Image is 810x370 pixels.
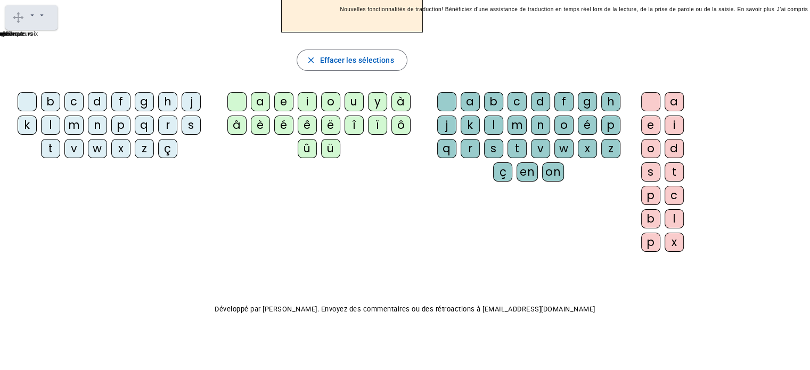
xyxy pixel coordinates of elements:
div: x [578,139,597,158]
button: Effacer les sélections [297,50,407,71]
div: p [601,116,620,135]
div: w [554,139,574,158]
div: x [111,139,130,158]
div: k [461,116,480,135]
div: k [18,116,37,135]
div: ç [158,139,177,158]
div: t [508,139,527,158]
div: ê [298,116,317,135]
div: u [345,92,364,111]
div: a [251,92,270,111]
div: l [41,116,60,135]
div: d [665,139,684,158]
div: o [321,92,340,111]
gw-infopopupheader: Nouvelles fonctionnalités de traduction! [340,6,445,12]
mat-icon: close [306,55,315,65]
div: c [508,92,527,111]
div: ë [321,116,340,135]
div: w [88,139,107,158]
div: p [641,186,660,205]
div: â [227,116,247,135]
div: v [64,139,84,158]
div: à [391,92,411,111]
div: x [665,233,684,252]
div: n [531,116,550,135]
span: Effacer les sélections [320,54,394,67]
div: z [135,139,154,158]
gw-button: En savoir plus [737,6,774,12]
div: y [368,92,387,111]
div: b [641,209,660,228]
div: q [437,139,456,158]
div: j [437,116,456,135]
div: d [531,92,550,111]
div: p [641,233,660,252]
div: o [554,116,574,135]
div: i [298,92,317,111]
div: l [665,209,684,228]
div: è [251,116,270,135]
gw-toolbardropdownbutton: Parler & Ecrire [38,14,46,20]
div: i [665,116,684,135]
div: b [41,92,60,111]
div: p [111,116,130,135]
gw-infopopupbody: Bénéficiez d'une assistance de traduction en temps réel lors de la lecture, de la prise de parole... [445,6,738,12]
div: r [461,139,480,158]
div: ü [321,139,340,158]
div: h [158,92,177,111]
p: Développé par [PERSON_NAME]. Envoyez des commentaires ou des rétroactions à [EMAIL_ADDRESS][DOMAI... [9,303,801,316]
div: ï [368,116,387,135]
div: é [578,116,597,135]
div: û [298,139,317,158]
div: î [345,116,364,135]
div: t [41,139,60,158]
div: c [64,92,84,111]
div: b [484,92,503,111]
div: r [158,116,177,135]
div: n [88,116,107,135]
div: ç [493,162,512,182]
div: h [601,92,620,111]
div: l [484,116,503,135]
div: e [641,116,660,135]
div: on [542,162,564,182]
div: s [641,162,660,182]
div: en [517,162,538,182]
div: a [461,92,480,111]
gw-toolbardropdownbutton: Prédiction [28,14,38,20]
div: q [135,116,154,135]
div: m [64,116,84,135]
div: c [665,186,684,205]
div: f [111,92,130,111]
div: e [274,92,293,111]
div: t [665,162,684,182]
div: m [508,116,527,135]
div: v [531,139,550,158]
gw-button: J'ai compris [777,6,808,12]
div: z [601,139,620,158]
div: ô [391,116,411,135]
div: s [182,116,201,135]
div: s [484,139,503,158]
div: d [88,92,107,111]
div: f [554,92,574,111]
div: g [135,92,154,111]
div: a [665,92,684,111]
div: j [182,92,201,111]
div: é [274,116,293,135]
div: g [578,92,597,111]
div: o [641,139,660,158]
